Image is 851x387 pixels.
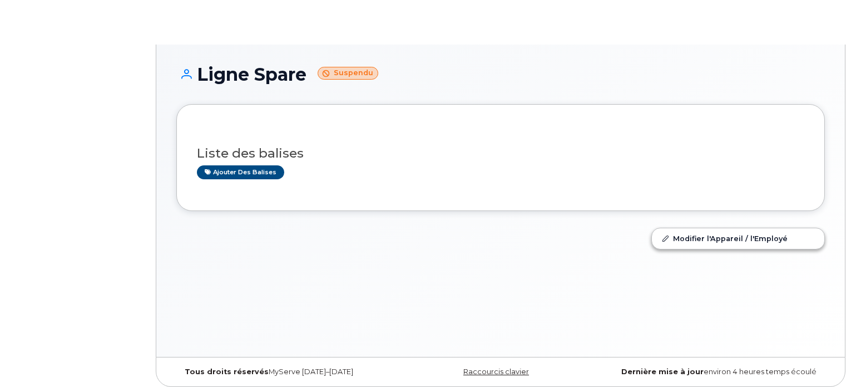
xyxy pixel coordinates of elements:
a: Modifier l'Appareil / l'Employé [652,228,824,248]
h1: Ligne Spare [176,65,825,84]
strong: Dernière mise à jour [621,368,704,376]
div: MyServe [DATE]–[DATE] [176,368,393,376]
small: Suspendu [318,67,378,80]
a: Ajouter des balises [197,165,284,179]
h3: Liste des balises [197,146,804,160]
div: environ 4 heures temps écoulé [608,368,825,376]
strong: Tous droits réservés [185,368,269,376]
a: Raccourcis clavier [463,368,529,376]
